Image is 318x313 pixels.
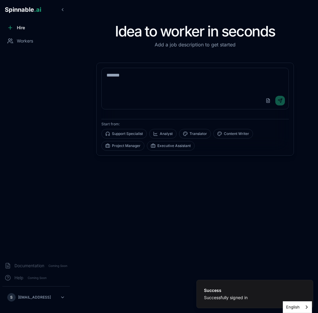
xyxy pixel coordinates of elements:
[17,38,33,44] span: Workers
[17,25,25,31] span: Hire
[147,141,195,151] button: Executive Assistant
[101,141,144,151] button: Project Manager
[283,301,312,313] aside: Language selected: English
[101,122,289,127] p: Start from:
[96,41,294,48] p: Add a job description to get started
[101,129,147,139] button: Support Specialist
[96,24,294,39] h1: Idea to worker in seconds
[34,6,41,13] span: .ai
[14,275,23,281] span: Help
[10,295,13,300] span: S
[213,129,253,139] button: Content Writer
[149,129,177,139] button: Analyst
[179,129,211,139] button: Translator
[283,302,312,313] a: English
[5,291,67,303] button: S[EMAIL_ADDRESS]
[18,295,51,300] p: [EMAIL_ADDRESS]
[26,275,48,281] span: Coming Soon
[14,263,44,269] span: Documentation
[204,287,248,293] div: Success
[5,6,41,13] span: Spinnable
[204,295,248,301] div: Successfully signed in
[47,263,69,269] span: Coming Soon
[283,301,312,313] div: Language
